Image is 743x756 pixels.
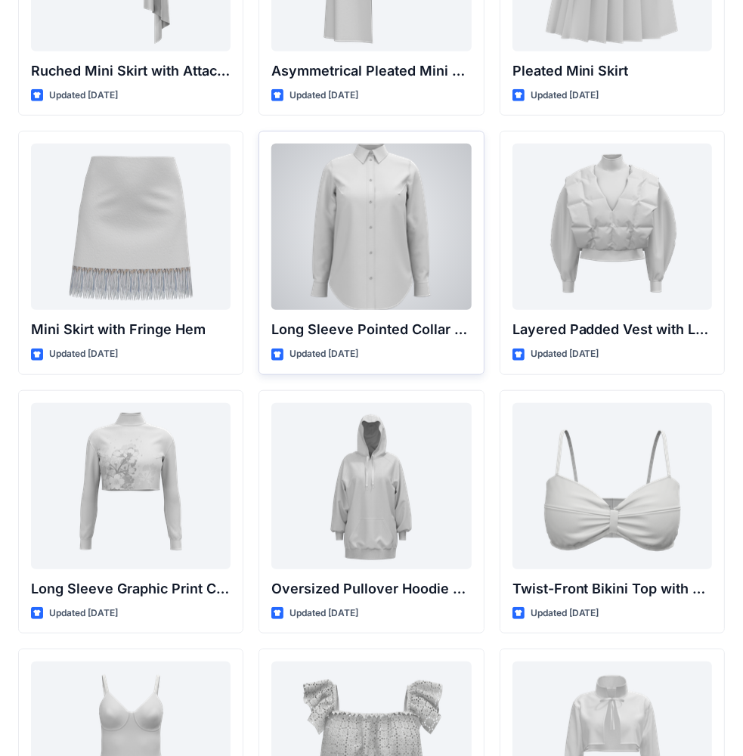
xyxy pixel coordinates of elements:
[531,88,599,104] p: Updated [DATE]
[31,578,231,600] p: Long Sleeve Graphic Print Cropped Turtleneck
[531,346,599,362] p: Updated [DATE]
[512,144,712,310] a: Layered Padded Vest with Long Sleeve Top
[271,60,471,82] p: Asymmetrical Pleated Mini Skirt with Drape
[271,403,471,569] a: Oversized Pullover Hoodie with Front Pocket
[271,319,471,340] p: Long Sleeve Pointed Collar Button-Up Shirt
[271,144,471,310] a: Long Sleeve Pointed Collar Button-Up Shirt
[512,403,712,569] a: Twist-Front Bikini Top with Thin Straps
[512,60,712,82] p: Pleated Mini Skirt
[31,319,231,340] p: Mini Skirt with Fringe Hem
[289,346,358,362] p: Updated [DATE]
[31,403,231,569] a: Long Sleeve Graphic Print Cropped Turtleneck
[512,578,712,600] p: Twist-Front Bikini Top with Thin Straps
[31,144,231,310] a: Mini Skirt with Fringe Hem
[31,60,231,82] p: Ruched Mini Skirt with Attached Draped Panel
[512,319,712,340] p: Layered Padded Vest with Long Sleeve Top
[271,578,471,600] p: Oversized Pullover Hoodie with Front Pocket
[49,88,118,104] p: Updated [DATE]
[289,606,358,621] p: Updated [DATE]
[49,346,118,362] p: Updated [DATE]
[49,606,118,621] p: Updated [DATE]
[289,88,358,104] p: Updated [DATE]
[531,606,599,621] p: Updated [DATE]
